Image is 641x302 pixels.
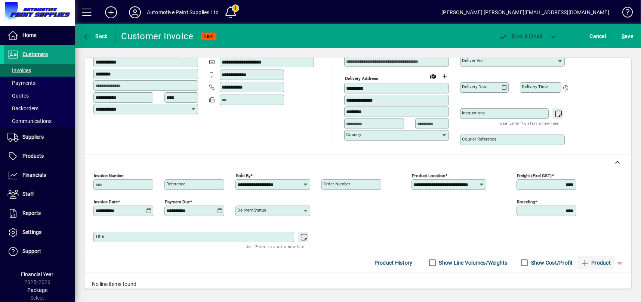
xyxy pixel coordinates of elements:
[462,58,483,63] mat-label: Deliver via
[499,33,542,39] span: ost & Email
[7,67,31,73] span: Invoices
[4,166,75,185] a: Financials
[246,242,304,251] mat-hint: Use 'Enter' to start a new line
[22,191,34,197] span: Staff
[622,33,625,39] span: S
[375,257,413,269] span: Product History
[147,6,219,18] div: Automotive Paint Supplies Ltd
[165,199,190,204] mat-label: Payment due
[495,30,546,43] button: Post & Email
[4,204,75,223] a: Reports
[4,115,75,127] a: Communications
[4,102,75,115] a: Backorders
[7,93,29,99] span: Quotes
[346,132,361,137] mat-label: Country
[323,181,350,187] mat-label: Order number
[22,172,46,178] span: Financials
[462,136,496,142] mat-label: Courier Reference
[577,256,614,269] button: Product
[4,128,75,147] a: Suppliers
[83,33,108,39] span: Back
[622,30,633,42] span: ave
[204,34,213,39] span: NEW
[517,173,552,178] mat-label: Freight (excl GST)
[7,80,36,86] span: Payments
[620,30,635,43] button: Save
[4,89,75,102] a: Quotes
[75,30,116,43] app-page-header-button: Back
[530,259,573,266] label: Show Cost/Profit
[427,70,439,82] a: View on map
[590,30,606,42] span: Cancel
[22,229,41,235] span: Settings
[166,181,185,187] mat-label: Reference
[4,77,75,89] a: Payments
[22,248,41,254] span: Support
[439,70,451,82] button: Choose address
[517,199,535,204] mat-label: Rounding
[588,30,608,43] button: Cancel
[7,118,52,124] span: Communications
[412,173,445,178] mat-label: Product location
[4,64,75,77] a: Invoices
[94,173,124,178] mat-label: Invoice number
[4,223,75,242] a: Settings
[512,33,515,39] span: P
[462,84,487,89] mat-label: Delivery date
[500,119,559,127] mat-hint: Use 'Enter' to start a new line
[617,1,632,26] a: Knowledge Base
[94,199,118,204] mat-label: Invoice date
[99,6,123,19] button: Add
[22,153,44,159] span: Products
[522,84,548,89] mat-label: Delivery time
[441,6,609,18] div: [PERSON_NAME] [PERSON_NAME][EMAIL_ADDRESS][DOMAIN_NAME]
[4,242,75,261] a: Support
[22,51,48,57] span: Customers
[580,257,611,269] span: Product
[462,110,485,115] mat-label: Instructions
[22,32,36,38] span: Home
[7,105,38,111] span: Backorders
[22,210,41,216] span: Reports
[95,234,104,239] mat-label: Title
[236,173,250,178] mat-label: Sold by
[4,147,75,166] a: Products
[372,256,416,269] button: Product History
[237,207,266,213] mat-label: Delivery status
[22,134,44,140] span: Suppliers
[4,26,75,45] a: Home
[84,273,631,296] div: No line items found
[438,259,508,266] label: Show Line Volumes/Weights
[21,271,54,277] span: Financial Year
[81,30,110,43] button: Back
[121,30,194,42] div: Customer Invoice
[27,287,47,293] span: Package
[4,185,75,204] a: Staff
[123,6,147,19] button: Profile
